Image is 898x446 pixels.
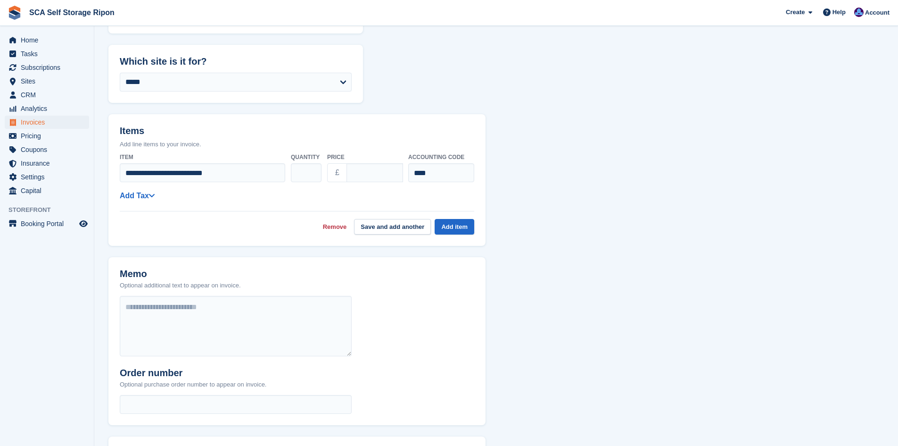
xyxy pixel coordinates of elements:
[21,116,77,129] span: Invoices
[21,170,77,184] span: Settings
[5,88,89,101] a: menu
[21,184,77,197] span: Capital
[5,129,89,143] a: menu
[5,116,89,129] a: menu
[5,61,89,74] a: menu
[5,75,89,88] a: menu
[120,368,266,379] h2: Order number
[21,88,77,101] span: CRM
[21,34,77,47] span: Home
[120,56,352,67] h2: Which site is it for?
[327,153,403,161] label: Price
[5,157,89,170] a: menu
[8,6,22,20] img: stora-icon-8386f47178a22dfd0bd8f6a31ec36ba5ce8667c1dd55bd0f319d3a0aa187defe.svg
[354,219,431,235] button: Save and add another
[120,126,474,138] h2: Items
[323,222,347,232] a: Remove
[21,157,77,170] span: Insurance
[120,269,241,279] h2: Memo
[5,170,89,184] a: menu
[21,102,77,115] span: Analytics
[21,129,77,143] span: Pricing
[5,143,89,156] a: menu
[5,34,89,47] a: menu
[120,192,155,200] a: Add Tax
[5,102,89,115] a: menu
[865,8,890,17] span: Account
[25,5,118,20] a: SCA Self Storage Ripon
[291,153,321,161] label: Quantity
[8,205,94,215] span: Storefront
[120,153,285,161] label: Item
[786,8,805,17] span: Create
[832,8,846,17] span: Help
[854,8,864,17] img: Sarah Race
[435,219,474,235] button: Add item
[21,143,77,156] span: Coupons
[21,47,77,60] span: Tasks
[78,218,89,229] a: Preview store
[21,61,77,74] span: Subscriptions
[5,217,89,230] a: menu
[120,140,474,149] p: Add line items to your invoice.
[21,217,77,230] span: Booking Portal
[21,75,77,88] span: Sites
[408,153,474,161] label: Accounting code
[5,47,89,60] a: menu
[5,184,89,197] a: menu
[120,380,266,389] p: Optional purchase order number to appear on invoice.
[120,281,241,290] p: Optional additional text to appear on invoice.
